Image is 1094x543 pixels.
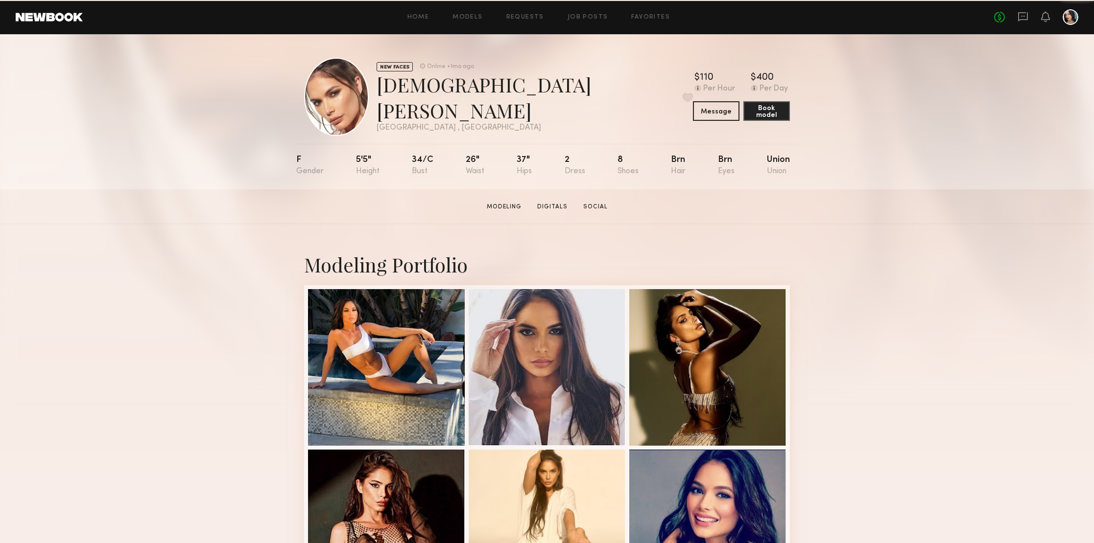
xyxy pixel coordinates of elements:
[751,73,756,83] div: $
[517,156,532,176] div: 37"
[568,14,608,21] a: Job Posts
[579,203,612,211] a: Social
[767,156,790,176] div: Union
[671,156,686,176] div: Brn
[703,85,735,93] div: Per Hour
[452,14,482,21] a: Models
[718,156,735,176] div: Brn
[304,251,790,277] div: Modeling Portfolio
[533,203,571,211] a: Digitals
[466,156,484,176] div: 26"
[483,203,525,211] a: Modeling
[356,156,380,176] div: 5'5"
[377,124,693,132] div: [GEOGRAPHIC_DATA] , [GEOGRAPHIC_DATA]
[743,101,790,121] button: Book model
[412,156,433,176] div: 34/c
[694,73,700,83] div: $
[760,85,788,93] div: Per Day
[700,73,713,83] div: 110
[296,156,324,176] div: F
[377,62,413,71] div: NEW FACES
[631,14,670,21] a: Favorites
[407,14,429,21] a: Home
[427,64,474,70] div: Online +1mo ago
[756,73,774,83] div: 400
[565,156,585,176] div: 2
[377,71,693,123] div: [DEMOGRAPHIC_DATA][PERSON_NAME]
[618,156,639,176] div: 8
[693,101,739,121] button: Message
[506,14,544,21] a: Requests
